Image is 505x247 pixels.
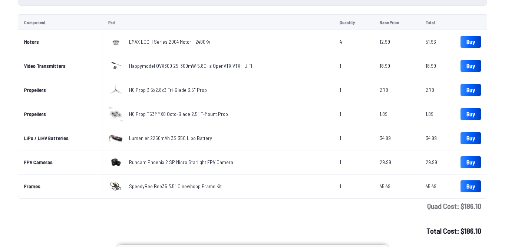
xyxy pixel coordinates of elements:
[420,174,455,198] td: 45.49
[108,107,123,121] img: image
[461,84,481,96] a: Buy
[420,54,455,78] td: 18.99
[420,30,455,54] td: 51.96
[426,226,481,235] span: Total Cost: $ 186.10
[129,38,210,46] a: EMAX ECO II Series 2004 Motor - 2400Kv
[129,39,210,45] span: EMAX ECO II Series 2004 Motor - 2400Kv
[374,102,420,126] td: 1.89
[129,86,207,94] a: HQ Prop 3.5x2.8x3 Tri-Blade 3.5" Prop
[420,150,455,174] td: 29.99
[24,87,46,93] a: Propellers
[24,159,53,165] a: FPV Cameras
[24,111,46,117] a: Propellers
[420,126,455,150] td: 34.99
[340,39,342,45] span: 4
[461,60,481,72] a: Buy
[374,54,420,78] td: 18.99
[334,14,374,30] td: Quantity
[420,14,455,30] td: Total
[129,135,212,141] span: Lumenier 2250mAh 3S 35C Lipo Battery
[374,14,420,30] td: Base Price
[18,14,102,30] td: Component
[374,126,420,150] td: 34.99
[340,135,341,141] span: 1
[340,111,341,117] span: 1
[461,156,481,168] a: Buy
[340,183,341,189] span: 1
[24,135,69,141] a: LiPo / LiHV Batteries
[374,78,420,102] td: 2.79
[24,63,66,69] a: Video Transmitters
[420,78,455,102] td: 2.79
[129,183,222,190] a: SpeedyBee Bee35 3.5" Cinewhoop Frame Kit
[420,102,455,126] td: 1.89
[461,108,481,120] a: Buy
[18,198,487,213] td: Quad Cost : $ 186.10
[374,30,420,54] td: 12.99
[108,34,123,49] img: image
[129,111,228,117] span: HQ Prop T63MMX8 Octo-Blade 2.5" T-Mount Prop
[108,131,123,146] img: image
[374,174,420,198] td: 45.49
[24,183,40,189] a: Frames
[129,87,207,93] span: HQ Prop 3.5x2.8x3 Tri-Blade 3.5" Prop
[129,158,233,166] a: Runcam Phoenix 2 SP Micro Starlight FPV Camera
[340,159,341,165] span: 1
[108,59,123,73] img: image
[24,39,39,45] a: Motors
[102,14,333,30] td: Part
[340,87,341,93] span: 1
[108,155,123,170] img: image
[129,183,222,189] span: SpeedyBee Bee35 3.5" Cinewhoop Frame Kit
[108,179,123,194] img: image
[108,83,123,97] img: image
[461,36,481,48] a: Buy
[129,63,252,69] span: Happymodel OVX300 25-300mW 5.8GHz OpenVTX VTX - U.Fl
[129,159,233,165] span: Runcam Phoenix 2 SP Micro Starlight FPV Camera
[340,63,341,69] span: 1
[129,62,252,70] a: Happymodel OVX300 25-300mW 5.8GHz OpenVTX VTX - U.Fl
[129,134,212,142] a: Lumenier 2250mAh 3S 35C Lipo Battery
[461,180,481,192] a: Buy
[461,132,481,144] a: Buy
[129,110,228,118] a: HQ Prop T63MMX8 Octo-Blade 2.5" T-Mount Prop
[374,150,420,174] td: 29.99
